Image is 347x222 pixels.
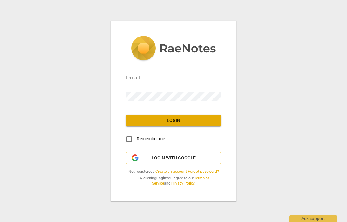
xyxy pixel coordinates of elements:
[155,169,187,174] a: Create an account
[152,155,196,161] span: Login with Google
[126,152,221,164] button: Login with Google
[126,176,221,186] span: By clicking you agree to our and .
[137,136,165,142] span: Remember me
[188,169,219,174] a: Forgot password?
[289,215,337,222] div: Ask support
[131,118,216,124] span: Login
[131,36,216,62] img: 5ac2273c67554f335776073100b6d88f.svg
[171,181,194,185] a: Privacy Policy
[126,169,221,174] span: Not registered? |
[156,176,166,180] b: Login
[152,176,209,186] a: Terms of Service
[126,115,221,126] button: Login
